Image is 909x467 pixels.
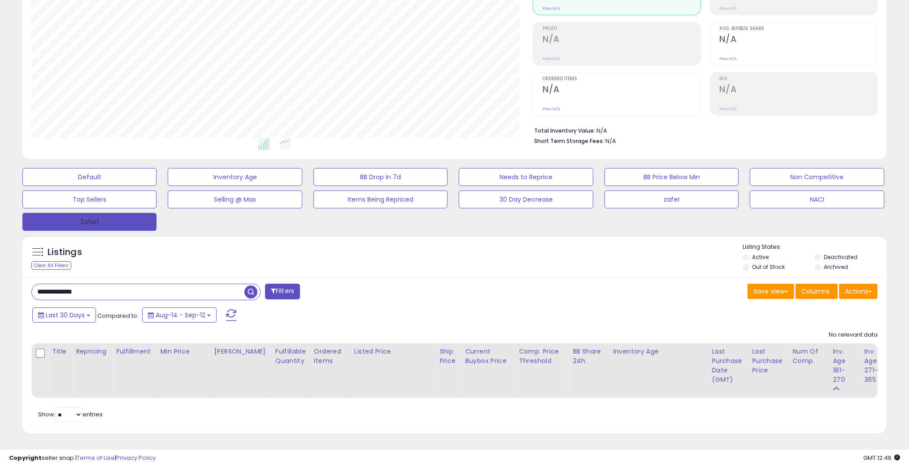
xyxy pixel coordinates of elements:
[534,127,595,134] b: Total Inventory Value:
[32,307,96,323] button: Last 30 Days
[534,125,871,135] li: N/A
[543,84,700,96] h2: N/A
[720,106,737,112] small: Prev: N/A
[720,6,737,11] small: Prev: N/A
[824,263,848,271] label: Archived
[97,311,139,320] span: Compared to:
[792,347,825,366] div: Num of Comp.
[77,454,115,462] a: Terms of Use
[534,137,604,145] b: Short Term Storage Fees:
[459,168,593,186] button: Needs to Reprice
[752,263,785,271] label: Out of Stock
[750,168,884,186] button: Non Competitive
[214,347,268,356] div: [PERSON_NAME]
[38,410,103,419] span: Show: entries
[116,454,156,462] a: Privacy Policy
[168,168,302,186] button: Inventory Age
[839,284,878,299] button: Actions
[613,347,704,356] div: Inventory Age
[543,56,560,61] small: Prev: N/A
[801,287,830,296] span: Columns
[543,106,560,112] small: Prev: N/A
[605,137,616,145] span: N/A
[9,454,42,462] strong: Copyright
[543,34,700,46] h2: N/A
[712,347,744,385] div: Last Purchase Date (GMT)
[9,454,156,463] div: seller snap | |
[265,284,300,299] button: Filters
[752,253,769,261] label: Active
[752,347,785,375] div: Last Purchase Price
[864,347,888,385] div: Inv. Age 271-365
[720,84,877,96] h2: N/A
[720,34,877,46] h2: N/A
[605,190,739,208] button: zafer
[748,284,794,299] button: Save View
[439,347,457,366] div: Ship Price
[750,190,884,208] button: NACI
[48,246,82,259] h5: Listings
[720,56,737,61] small: Prev: N/A
[156,311,205,320] span: Aug-14 - Sep-12
[275,347,306,366] div: Fulfillable Quantity
[829,331,878,339] div: No relevant data
[31,261,71,270] div: Clear All Filters
[543,26,700,31] span: Profit
[46,311,85,320] span: Last 30 Days
[168,190,302,208] button: Selling @ Max
[116,347,152,356] div: Fulfillment
[354,347,432,356] div: Listed Price
[863,454,900,462] span: 2025-10-14 12:46 GMT
[519,347,565,366] div: Comp. Price Threshold
[314,347,347,366] div: Ordered Items
[720,77,877,82] span: ROI
[142,307,217,323] button: Aug-14 - Sep-12
[824,253,857,261] label: Deactivated
[543,6,560,11] small: Prev: N/A
[52,347,68,356] div: Title
[833,347,857,385] div: Inv. Age 181-270
[313,190,448,208] button: Items Being Repriced
[313,168,448,186] button: BB Drop in 7d
[161,347,207,356] div: Min Price
[743,243,887,251] p: Listing States:
[543,77,700,82] span: Ordered Items
[720,26,877,31] span: Avg. Buybox Share
[22,190,157,208] button: Top Sellers
[459,190,593,208] button: 30 Day Decrease
[573,347,605,366] div: BB Share 24h.
[22,168,157,186] button: Default
[465,347,511,366] div: Current Buybox Price
[796,284,838,299] button: Columns
[605,168,739,186] button: BB Price Below Min
[76,347,109,356] div: Repricing
[22,213,157,231] button: Zafer1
